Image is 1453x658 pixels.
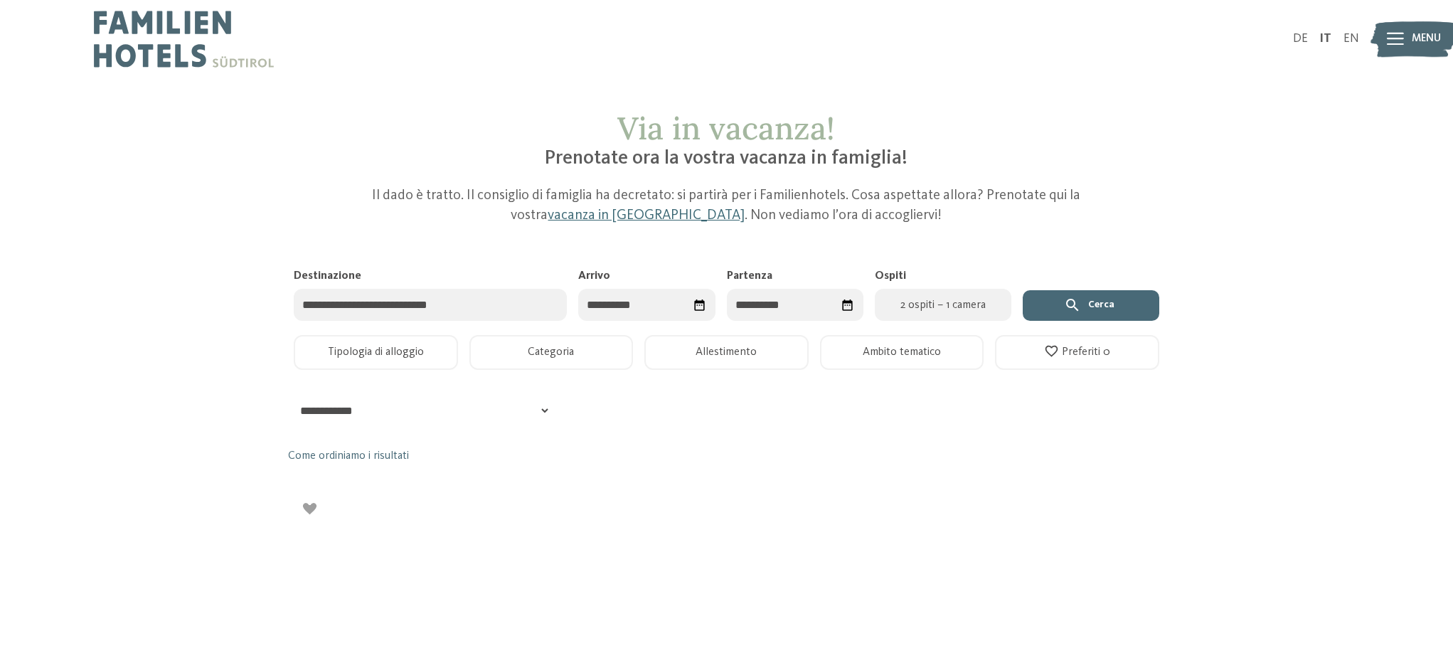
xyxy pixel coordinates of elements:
[644,335,809,370] button: Allestimento
[617,108,835,148] span: Via in vacanza!
[288,448,409,464] a: Come ordiniamo i risultati
[1319,33,1331,45] a: IT
[836,293,859,317] div: Seleziona data
[875,270,906,282] span: Ospiti
[1293,33,1308,45] a: DE
[1412,31,1441,47] span: Menu
[294,270,361,282] span: Destinazione
[355,186,1099,225] p: Il dado è tratto. Il consiglio di famiglia ha decretato: si partirà per i Familienhotels. Cosa as...
[688,293,711,317] div: Seleziona data
[548,208,745,223] a: vacanza in [GEOGRAPHIC_DATA]
[820,335,984,370] button: Ambito tematico
[1023,290,1159,322] button: Cerca
[294,335,458,370] button: Tipologia di alloggio
[469,335,634,370] button: Categoria
[995,335,1159,370] button: Preferiti 0
[299,499,320,519] div: Aggiungi ai preferiti
[1343,33,1359,45] a: EN
[545,149,908,169] span: Prenotate ora la vostra vacanza in famiglia!
[875,289,1011,321] button: 2 ospiti – 1 camera2 ospiti – 1 camera
[883,297,1003,314] span: 2 ospiti – 1 camera
[578,270,610,282] span: Arrivo
[727,270,772,282] span: Partenza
